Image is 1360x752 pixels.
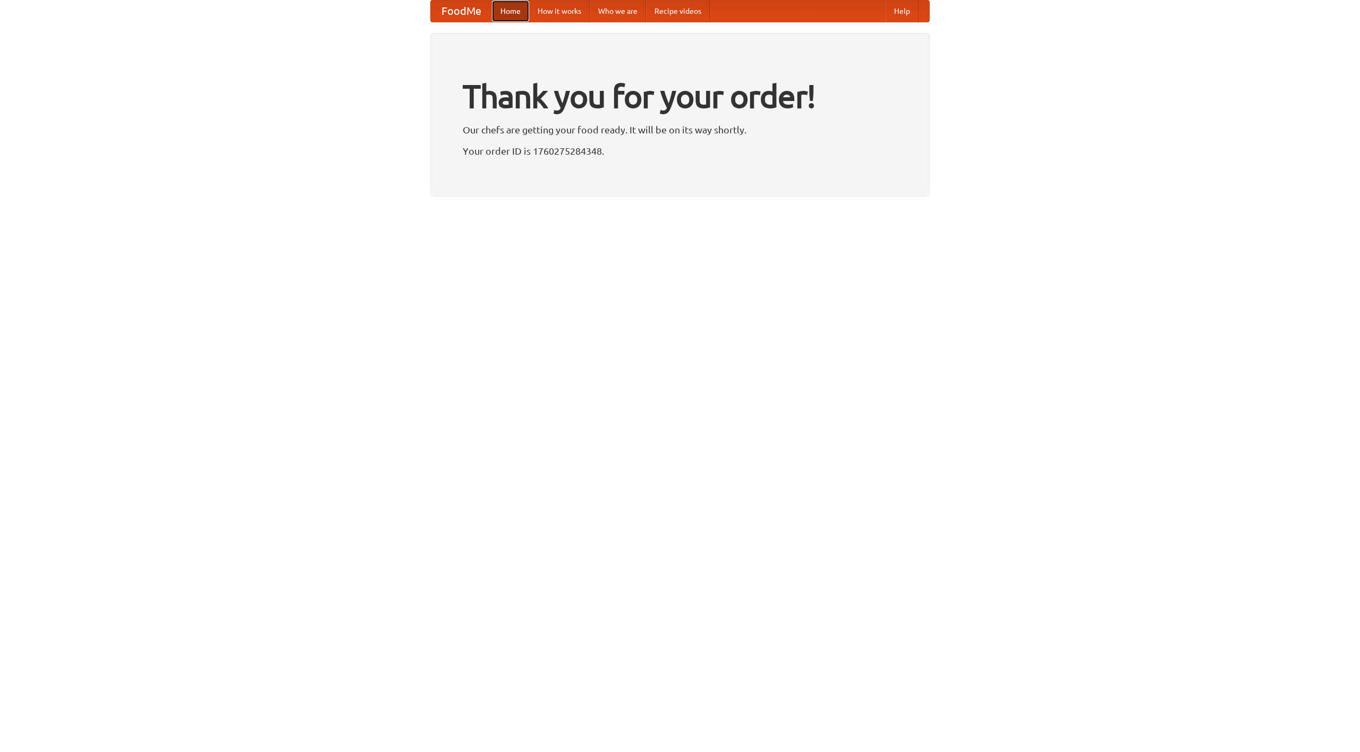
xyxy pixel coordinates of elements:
[886,1,919,22] a: Help
[646,1,710,22] a: Recipe videos
[529,1,590,22] a: How it works
[463,122,897,138] p: Our chefs are getting your food ready. It will be on its way shortly.
[492,1,529,22] a: Home
[590,1,646,22] a: Who we are
[463,71,897,122] h1: Thank you for your order!
[463,143,897,159] p: Your order ID is 1760275284348.
[431,1,492,22] a: FoodMe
